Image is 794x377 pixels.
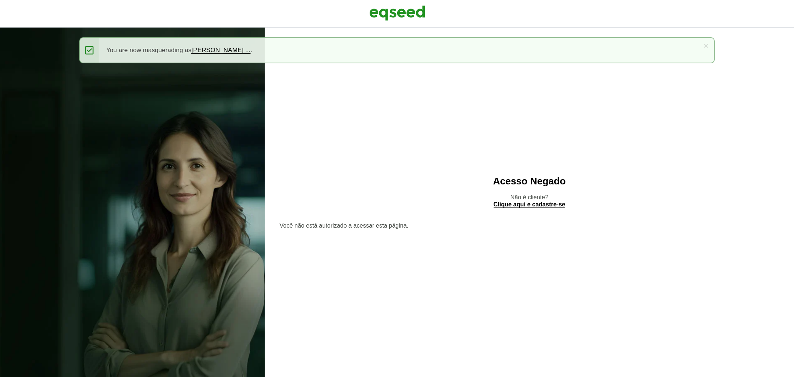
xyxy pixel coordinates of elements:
[280,223,779,229] section: Você não está autorizado a acessar esta página.
[280,176,779,187] h2: Acesso Negado
[494,202,565,208] a: Clique aqui e cadastre-se
[280,194,779,208] p: Não é cliente?
[369,4,425,22] img: EqSeed Logo
[191,47,251,54] a: [PERSON_NAME] ...
[79,37,714,63] div: You are now masquerading as .
[704,42,708,50] a: ×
